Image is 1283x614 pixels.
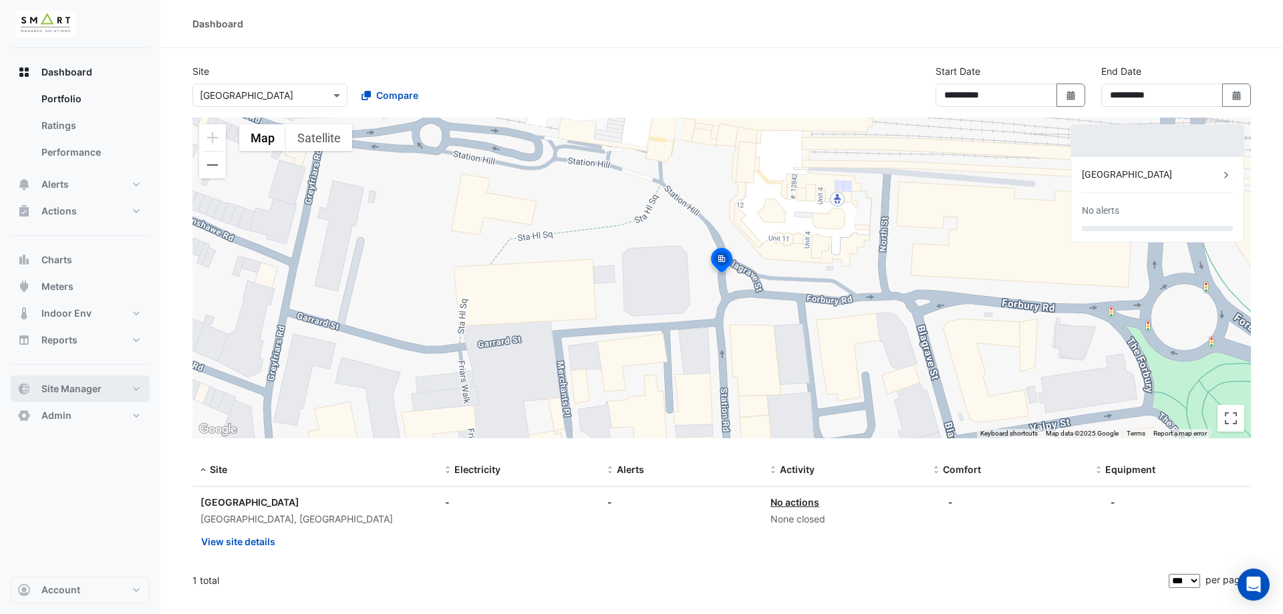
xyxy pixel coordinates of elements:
app-icon: Charts [17,253,31,267]
a: Report a map error [1153,430,1207,437]
button: Alerts [11,171,150,198]
button: Indoor Env [11,300,150,327]
div: - [607,495,754,509]
span: Activity [780,464,815,475]
span: Admin [41,409,72,422]
span: per page [1205,574,1246,585]
label: Start Date [936,64,980,78]
div: [GEOGRAPHIC_DATA] [200,495,429,509]
div: Open Intercom Messenger [1238,569,1270,601]
fa-icon: Select Date [1231,90,1243,101]
span: Actions [41,204,77,218]
button: Show satellite imagery [286,124,352,151]
button: View site details [200,530,276,553]
button: Compare [353,84,427,107]
span: Meters [41,280,74,293]
button: Zoom out [199,152,226,178]
span: Dashboard [41,65,92,79]
div: No alerts [1082,204,1119,218]
span: Account [41,583,80,597]
a: Performance [31,139,150,166]
fa-icon: Select Date [1065,90,1077,101]
a: Terms [1127,430,1145,437]
button: Zoom in [199,124,226,151]
div: Dashboard [11,86,150,171]
span: Reports [41,333,78,347]
app-icon: Reports [17,333,31,347]
div: - [948,495,953,509]
div: - [1111,495,1115,509]
button: Reports [11,327,150,353]
button: Keyboard shortcuts [980,429,1038,438]
button: Dashboard [11,59,150,86]
app-icon: Dashboard [17,65,31,79]
label: Site [192,64,209,78]
button: Meters [11,273,150,300]
div: 1 total [192,564,1166,597]
app-icon: Meters [17,280,31,293]
a: Open this area in Google Maps (opens a new window) [196,421,240,438]
button: Show street map [239,124,286,151]
label: End Date [1101,64,1141,78]
span: Map data ©2025 Google [1046,430,1119,437]
app-icon: Admin [17,409,31,422]
img: Company Logo [16,11,76,37]
div: [GEOGRAPHIC_DATA], [GEOGRAPHIC_DATA] [200,512,429,527]
span: Equipment [1105,464,1155,475]
app-icon: Actions [17,204,31,218]
div: None closed [770,512,917,527]
button: Charts [11,247,150,273]
span: Alerts [617,464,644,475]
div: - [445,495,592,509]
button: Actions [11,198,150,224]
button: Admin [11,402,150,429]
span: Comfort [943,464,981,475]
app-icon: Site Manager [17,382,31,396]
span: Charts [41,253,72,267]
button: Account [11,577,150,603]
span: Site [210,464,227,475]
span: Indoor Env [41,307,92,320]
span: Alerts [41,178,69,191]
a: Portfolio [31,86,150,112]
button: Toggle fullscreen view [1218,405,1244,432]
a: No actions [770,496,819,508]
app-icon: Alerts [17,178,31,191]
img: site-pin-selected.svg [707,246,736,278]
div: Dashboard [192,17,243,31]
img: Google [196,421,240,438]
span: Compare [376,88,418,102]
span: Site Manager [41,382,102,396]
div: [GEOGRAPHIC_DATA] [1082,168,1220,182]
app-icon: Indoor Env [17,307,31,320]
a: Ratings [31,112,150,139]
span: Electricity [454,464,501,475]
button: Site Manager [11,375,150,402]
